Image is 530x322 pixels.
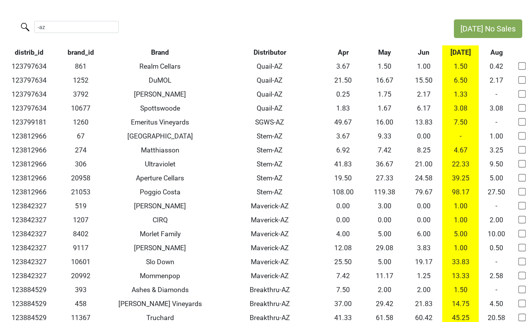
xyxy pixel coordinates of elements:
[405,45,442,59] th: Jun: activate to sort column ascending
[217,269,322,283] td: Maverick-AZ
[405,269,442,283] td: 1.25
[364,283,405,297] td: 2.00
[479,199,514,213] td: -
[442,115,479,129] td: 7.50
[217,143,322,157] td: Stem-AZ
[405,59,442,73] td: 1.00
[217,241,322,255] td: Maverick-AZ
[364,241,405,255] td: 29.08
[103,87,217,101] td: [PERSON_NAME]
[405,297,442,311] td: 21.83
[217,171,322,185] td: Stem-AZ
[364,213,405,227] td: 0.00
[217,255,322,269] td: Maverick-AZ
[405,115,442,129] td: 13.83
[364,255,405,269] td: 5.00
[58,227,103,241] td: 8402
[217,73,322,87] td: Quail-AZ
[479,227,514,241] td: 10.00
[103,213,217,227] td: CIRQ
[405,101,442,115] td: 6.17
[364,129,405,143] td: 9.33
[58,157,103,171] td: 306
[103,241,217,255] td: [PERSON_NAME]
[322,199,364,213] td: 0.00
[322,143,364,157] td: 6.92
[479,283,514,297] td: -
[322,269,364,283] td: 7.42
[217,213,322,227] td: Maverick-AZ
[479,241,514,255] td: 0.50
[58,297,103,311] td: 458
[479,129,514,143] td: 1.00
[479,115,514,129] td: -
[322,115,364,129] td: 49.67
[364,297,405,311] td: 29.42
[405,241,442,255] td: 3.83
[442,269,479,283] td: 13.33
[405,227,442,241] td: 6.00
[217,185,322,199] td: Stem-AZ
[103,185,217,199] td: Poggio Costa
[217,45,322,59] th: Distributor: activate to sort column ascending
[103,297,217,311] td: [PERSON_NAME] Vineyards
[442,185,479,199] td: 98.17
[217,59,322,73] td: Quail-AZ
[103,269,217,283] td: Mommenpop
[364,45,405,59] th: May: activate to sort column ascending
[103,171,217,185] td: Aperture Cellars
[479,45,514,59] th: Aug: activate to sort column ascending
[103,59,217,73] td: Realm Cellars
[405,185,442,199] td: 79.67
[58,255,103,269] td: 10601
[103,157,217,171] td: Ultraviolet
[217,115,322,129] td: SGWS-AZ
[442,143,479,157] td: 4.67
[442,297,479,311] td: 14.75
[322,129,364,143] td: 3.67
[58,59,103,73] td: 861
[322,59,364,73] td: 3.67
[364,185,405,199] td: 119.38
[103,115,217,129] td: Emeritus Vineyards
[58,87,103,101] td: 3792
[405,73,442,87] td: 15.50
[442,45,479,59] th: Jul: activate to sort column ascending
[364,101,405,115] td: 1.67
[58,101,103,115] td: 10677
[58,283,103,297] td: 393
[442,241,479,255] td: 1.00
[405,87,442,101] td: 2.17
[103,73,217,87] td: DuMOL
[405,143,442,157] td: 8.25
[103,101,217,115] td: Spottswoode
[217,297,322,311] td: Breakthru-AZ
[217,129,322,143] td: Stem-AZ
[479,143,514,157] td: 3.25
[58,129,103,143] td: 67
[58,269,103,283] td: 20992
[103,199,217,213] td: [PERSON_NAME]
[479,269,514,283] td: 2.58
[322,213,364,227] td: 0.00
[405,129,442,143] td: 0.00
[322,87,364,101] td: 0.25
[405,171,442,185] td: 24.58
[103,143,217,157] td: Matthiasson
[442,59,479,73] td: 1.50
[322,255,364,269] td: 25.50
[442,87,479,101] td: 1.33
[58,143,103,157] td: 274
[442,73,479,87] td: 6.50
[442,227,479,241] td: 5.00
[103,255,217,269] td: Slo Down
[103,227,217,241] td: Morlet Family
[58,241,103,255] td: 9117
[322,45,364,59] th: Apr: activate to sort column ascending
[479,171,514,185] td: 5.00
[217,227,322,241] td: Maverick-AZ
[442,213,479,227] td: 1.00
[322,283,364,297] td: 7.50
[58,185,103,199] td: 21053
[479,59,514,73] td: 0.42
